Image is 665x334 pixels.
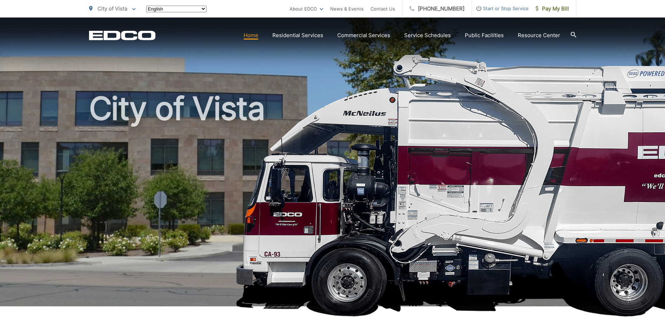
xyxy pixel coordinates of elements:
[337,31,390,40] a: Commercial Services
[290,5,323,13] a: About EDCO
[465,31,504,40] a: Public Facilities
[97,5,127,12] span: City of Vista
[371,5,395,13] a: Contact Us
[518,31,560,40] a: Resource Center
[89,30,156,40] a: EDCD logo. Return to the homepage.
[536,5,569,13] span: Pay My Bill
[146,6,206,12] select: Select a language
[272,31,323,40] a: Residential Services
[89,91,576,313] h1: City of Vista
[330,5,364,13] a: News & Events
[404,31,451,40] a: Service Schedules
[244,31,258,40] a: Home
